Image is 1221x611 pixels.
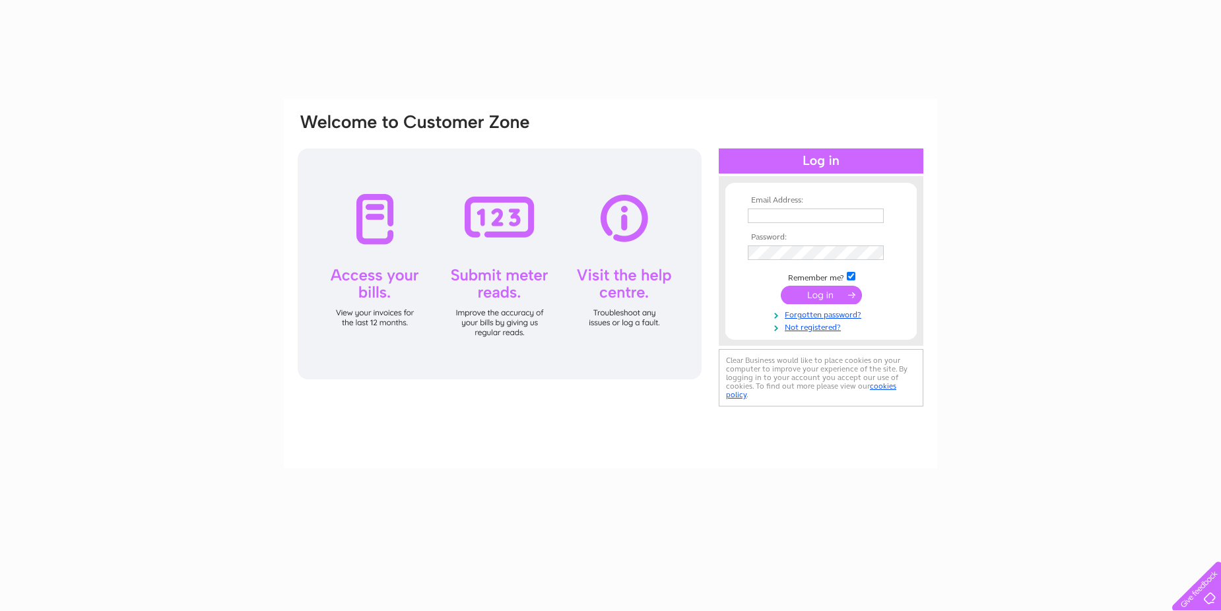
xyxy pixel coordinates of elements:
[719,349,923,406] div: Clear Business would like to place cookies on your computer to improve your experience of the sit...
[726,381,896,399] a: cookies policy
[744,270,898,283] td: Remember me?
[744,233,898,242] th: Password:
[744,196,898,205] th: Email Address:
[748,320,898,333] a: Not registered?
[748,307,898,320] a: Forgotten password?
[781,286,862,304] input: Submit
